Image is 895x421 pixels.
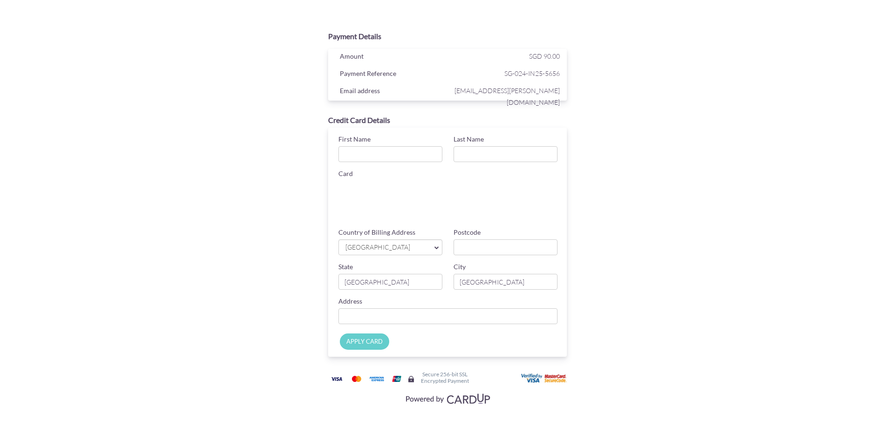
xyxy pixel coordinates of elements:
[328,115,567,126] div: Credit Card Details
[450,85,560,108] span: [EMAIL_ADDRESS][PERSON_NAME][DOMAIN_NAME]
[333,50,450,64] div: Amount
[454,228,481,237] label: Postcode
[347,373,366,385] img: Mastercard
[338,135,371,144] label: First Name
[454,262,466,272] label: City
[367,373,386,385] img: American Express
[338,239,442,255] a: [GEOGRAPHIC_DATA]
[338,169,353,178] label: Card
[450,68,560,79] span: SG-024-IN25-5656
[327,373,346,385] img: Visa
[454,135,484,144] label: Last Name
[328,31,567,42] div: Payment Details
[344,243,427,252] span: [GEOGRAPHIC_DATA]
[407,375,415,383] img: Secure lock
[387,373,406,385] img: Union Pay
[338,228,415,237] label: Country of Billing Address
[338,262,353,272] label: State
[401,390,494,407] img: Visa, Mastercard
[338,181,559,197] iframe: Secure card number input frame
[333,85,450,99] div: Email address
[338,207,444,224] iframe: Secure card expiration date input frame
[529,52,560,60] span: SGD 90.00
[455,207,561,224] iframe: Secure card security code input frame
[333,68,450,81] div: Payment Reference
[338,297,362,306] label: Address
[340,333,389,350] input: APPLY CARD
[421,371,469,383] h6: Secure 256-bit SSL Encrypted Payment
[521,373,568,384] img: User card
